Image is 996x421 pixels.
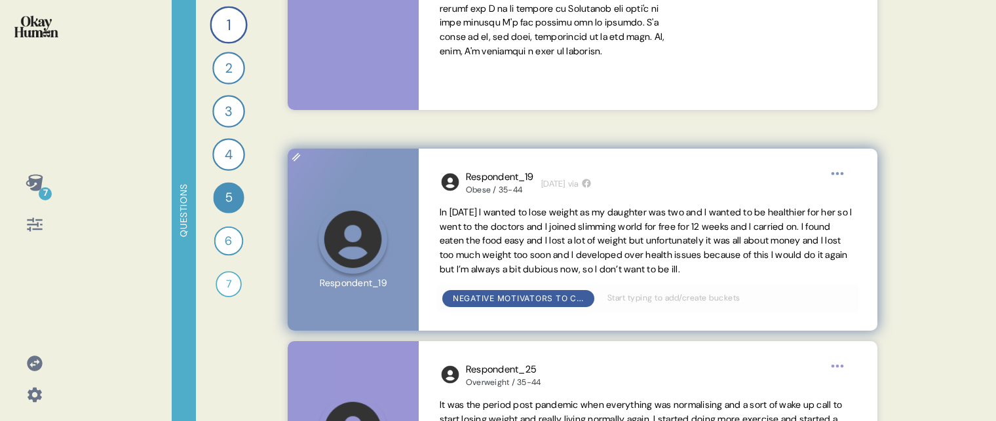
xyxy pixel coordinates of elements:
div: 3 [212,95,245,128]
input: Start typing to add/create buckets [600,291,854,305]
div: 5 [213,182,244,213]
div: 2 [212,52,245,84]
div: 7 [39,187,52,200]
img: l1ibTKarBSWXLOhlfT5LxFP+OttMJpPJZDKZTCbz9PgHEggSPYjZSwEAAAAASUVORK5CYII= [440,172,461,192]
img: okayhuman.3b1b6348.png [14,16,58,37]
div: 1 [210,6,247,43]
div: Respondent_25 [466,362,541,377]
span: via [568,177,579,191]
img: l1ibTKarBSWXLOhlfT5LxFP+OttMJpPJZDKZTCbz9PgHEggSPYjZSwEAAAAASUVORK5CYII= [440,364,461,385]
div: Obese / 35-44 [466,185,533,195]
div: Overweight / 35-44 [466,377,541,388]
div: Respondent_19 [466,170,533,185]
div: 6 [214,227,244,256]
time: [DATE] [541,177,565,191]
div: 7 [216,271,242,297]
span: In [DATE] I wanted to lose weight as my daughter was two and I wanted to be healthier for her so ... [440,206,852,275]
div: 4 [212,138,245,171]
div: Negative motivators to change were most common, but healthy connections with others can also spar... [453,293,584,304]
